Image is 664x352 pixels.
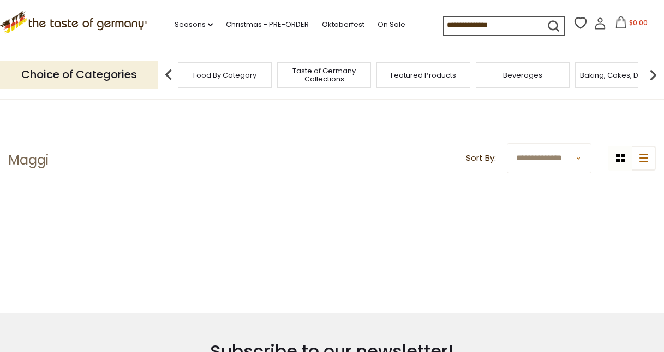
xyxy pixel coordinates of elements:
a: Seasons [175,19,213,31]
a: Food By Category [193,71,256,79]
button: $0.00 [608,16,655,33]
a: Beverages [503,71,542,79]
label: Sort By: [466,151,496,165]
span: $0.00 [629,18,648,27]
a: On Sale [378,19,405,31]
img: previous arrow [158,64,180,86]
a: Christmas - PRE-ORDER [226,19,309,31]
a: Oktoberfest [322,19,364,31]
img: next arrow [642,64,664,86]
h1: Maggi [8,152,49,168]
a: Taste of Germany Collections [280,67,368,83]
a: Featured Products [391,71,456,79]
